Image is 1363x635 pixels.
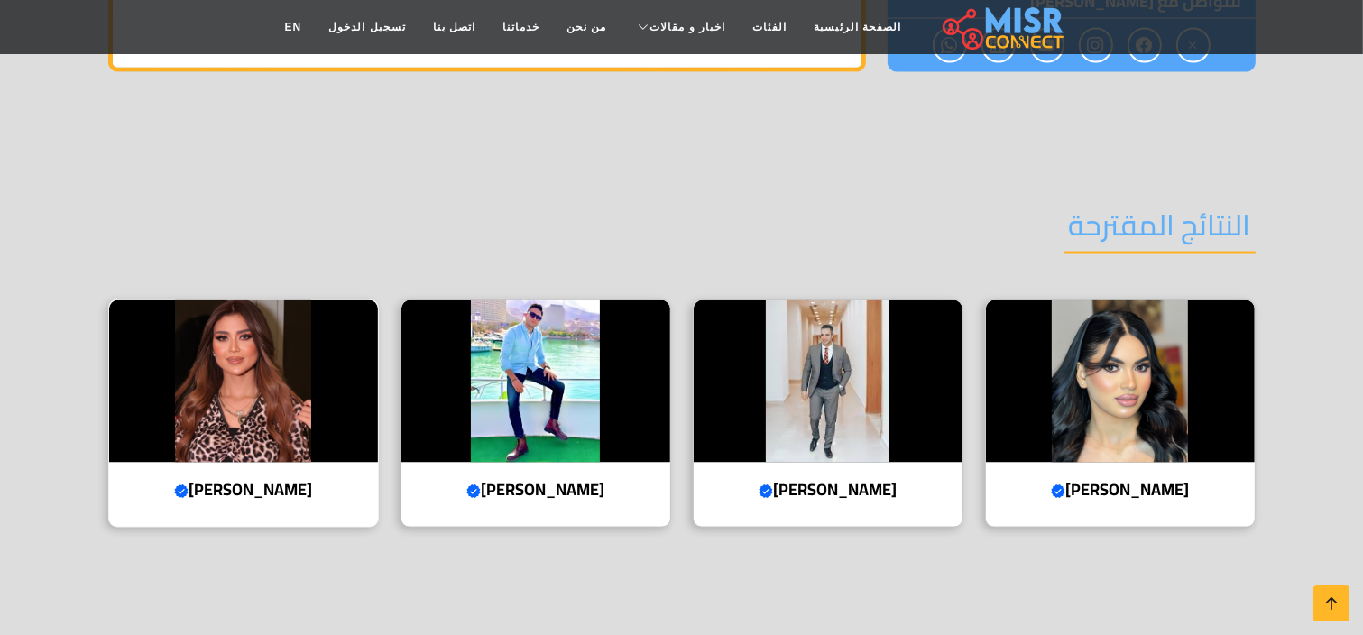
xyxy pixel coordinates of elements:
a: اخبار و مقالات [620,10,739,44]
svg: Verified account [466,484,481,499]
a: اتصل بنا [419,10,489,44]
h2: النتائج المقترحة [1064,207,1256,253]
a: الفئات [739,10,800,44]
svg: Verified account [1051,484,1065,499]
a: الصفحة الرئيسية [800,10,915,44]
img: هاني شاهر [401,300,670,463]
a: تسجيل الدخول [315,10,419,44]
h4: [PERSON_NAME] [415,481,657,501]
a: من نحن [553,10,620,44]
a: هاني شاهر [PERSON_NAME] [390,299,682,529]
img: سوزي أيمن [986,300,1255,463]
h4: [PERSON_NAME] [707,481,949,501]
img: main.misr_connect [943,5,1064,50]
h4: [PERSON_NAME] [123,481,364,501]
a: فرح شعبان [PERSON_NAME] [97,299,390,529]
svg: Verified account [759,484,773,499]
a: سوزي أيمن [PERSON_NAME] [974,299,1266,529]
svg: Verified account [174,484,189,499]
span: اخبار و مقالات [649,19,725,35]
a: خدماتنا [489,10,553,44]
h4: [PERSON_NAME] [999,481,1241,501]
img: محمد شرف [694,300,962,463]
a: EN [272,10,316,44]
img: فرح شعبان [109,300,378,463]
a: محمد شرف [PERSON_NAME] [682,299,974,529]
